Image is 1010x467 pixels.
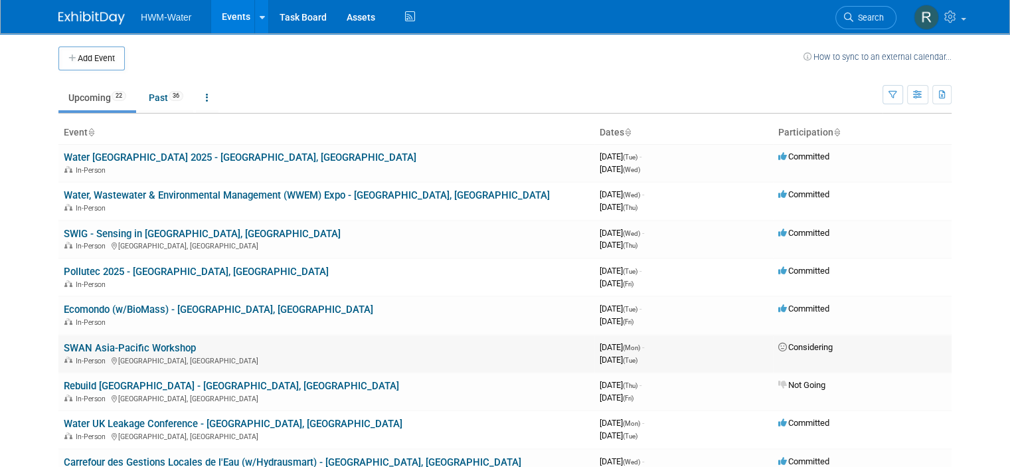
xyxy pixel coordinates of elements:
[169,91,183,101] span: 36
[642,456,644,466] span: -
[64,395,72,401] img: In-Person Event
[778,342,833,352] span: Considering
[623,395,633,402] span: (Fri)
[623,280,633,288] span: (Fri)
[58,11,125,25] img: ExhibitDay
[600,151,641,161] span: [DATE]
[778,456,829,466] span: Committed
[623,432,637,440] span: (Tue)
[600,456,644,466] span: [DATE]
[833,127,840,138] a: Sort by Participation Type
[64,393,589,403] div: [GEOGRAPHIC_DATA], [GEOGRAPHIC_DATA]
[600,189,644,199] span: [DATE]
[600,266,641,276] span: [DATE]
[64,432,72,439] img: In-Person Event
[600,380,641,390] span: [DATE]
[76,318,110,327] span: In-Person
[64,228,341,240] a: SWIG - Sensing in [GEOGRAPHIC_DATA], [GEOGRAPHIC_DATA]
[64,189,550,201] a: Water, Wastewater & Environmental Management (WWEM) Expo - [GEOGRAPHIC_DATA], [GEOGRAPHIC_DATA]
[64,242,72,248] img: In-Person Event
[639,380,641,390] span: -
[76,395,110,403] span: In-Person
[642,418,644,428] span: -
[639,266,641,276] span: -
[778,151,829,161] span: Committed
[600,355,637,365] span: [DATE]
[600,240,637,250] span: [DATE]
[64,240,589,250] div: [GEOGRAPHIC_DATA], [GEOGRAPHIC_DATA]
[88,127,94,138] a: Sort by Event Name
[623,242,637,249] span: (Thu)
[76,280,110,289] span: In-Person
[803,52,952,62] a: How to sync to an external calendar...
[64,342,196,354] a: SWAN Asia-Pacific Workshop
[835,6,896,29] a: Search
[600,418,644,428] span: [DATE]
[76,242,110,250] span: In-Person
[623,191,640,199] span: (Wed)
[642,228,644,238] span: -
[778,266,829,276] span: Committed
[64,380,399,392] a: Rebuild [GEOGRAPHIC_DATA] - [GEOGRAPHIC_DATA], [GEOGRAPHIC_DATA]
[642,189,644,199] span: -
[624,127,631,138] a: Sort by Start Date
[141,12,191,23] span: HWM-Water
[639,304,641,314] span: -
[778,380,825,390] span: Not Going
[64,280,72,287] img: In-Person Event
[623,230,640,237] span: (Wed)
[623,420,640,427] span: (Mon)
[64,204,72,211] img: In-Person Event
[623,306,637,313] span: (Tue)
[778,189,829,199] span: Committed
[623,204,637,211] span: (Thu)
[600,278,633,288] span: [DATE]
[914,5,939,30] img: Rhys Salkeld
[64,266,329,278] a: Pollutec 2025 - [GEOGRAPHIC_DATA], [GEOGRAPHIC_DATA]
[64,418,402,430] a: Water UK Leakage Conference - [GEOGRAPHIC_DATA], [GEOGRAPHIC_DATA]
[64,355,589,365] div: [GEOGRAPHIC_DATA], [GEOGRAPHIC_DATA]
[623,166,640,173] span: (Wed)
[112,91,126,101] span: 22
[853,13,884,23] span: Search
[642,342,644,352] span: -
[778,418,829,428] span: Committed
[64,357,72,363] img: In-Person Event
[58,47,125,70] button: Add Event
[600,202,637,212] span: [DATE]
[778,228,829,238] span: Committed
[600,304,641,314] span: [DATE]
[600,164,640,174] span: [DATE]
[623,318,633,326] span: (Fri)
[76,166,110,175] span: In-Person
[623,268,637,275] span: (Tue)
[600,393,633,403] span: [DATE]
[58,85,136,110] a: Upcoming22
[64,430,589,441] div: [GEOGRAPHIC_DATA], [GEOGRAPHIC_DATA]
[64,166,72,173] img: In-Person Event
[600,342,644,352] span: [DATE]
[594,122,773,144] th: Dates
[64,304,373,316] a: Ecomondo (w/BioMass) - [GEOGRAPHIC_DATA], [GEOGRAPHIC_DATA]
[64,151,416,163] a: Water [GEOGRAPHIC_DATA] 2025 - [GEOGRAPHIC_DATA], [GEOGRAPHIC_DATA]
[778,304,829,314] span: Committed
[58,122,594,144] th: Event
[623,382,637,389] span: (Thu)
[76,357,110,365] span: In-Person
[623,357,637,364] span: (Tue)
[623,458,640,466] span: (Wed)
[600,228,644,238] span: [DATE]
[639,151,641,161] span: -
[76,432,110,441] span: In-Person
[76,204,110,213] span: In-Person
[623,344,640,351] span: (Mon)
[623,153,637,161] span: (Tue)
[139,85,193,110] a: Past36
[64,318,72,325] img: In-Person Event
[773,122,952,144] th: Participation
[600,316,633,326] span: [DATE]
[600,430,637,440] span: [DATE]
